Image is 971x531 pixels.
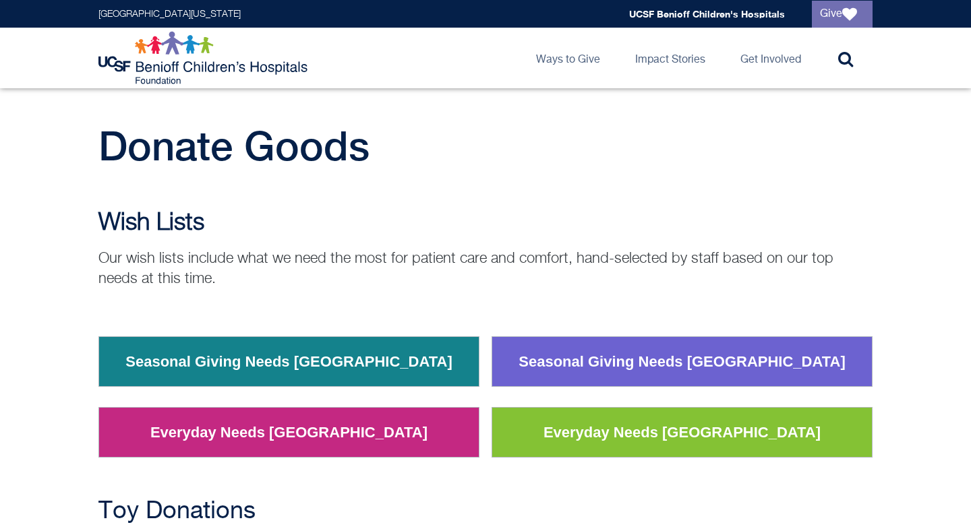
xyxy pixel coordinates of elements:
h2: Toy Donations [98,498,873,525]
a: Get Involved [730,28,812,88]
h2: Wish Lists [98,210,873,237]
a: UCSF Benioff Children's Hospitals [629,8,785,20]
a: Seasonal Giving Needs [GEOGRAPHIC_DATA] [115,344,463,379]
a: [GEOGRAPHIC_DATA][US_STATE] [98,9,241,19]
a: Ways to Give [525,28,611,88]
p: Our wish lists include what we need the most for patient care and comfort, hand-selected by staff... [98,249,873,289]
span: Donate Goods [98,122,370,169]
a: Everyday Needs [GEOGRAPHIC_DATA] [140,415,438,450]
a: Impact Stories [624,28,716,88]
a: Seasonal Giving Needs [GEOGRAPHIC_DATA] [508,344,856,379]
a: Give [812,1,873,28]
a: Everyday Needs [GEOGRAPHIC_DATA] [533,415,831,450]
img: Logo for UCSF Benioff Children's Hospitals Foundation [98,31,311,85]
